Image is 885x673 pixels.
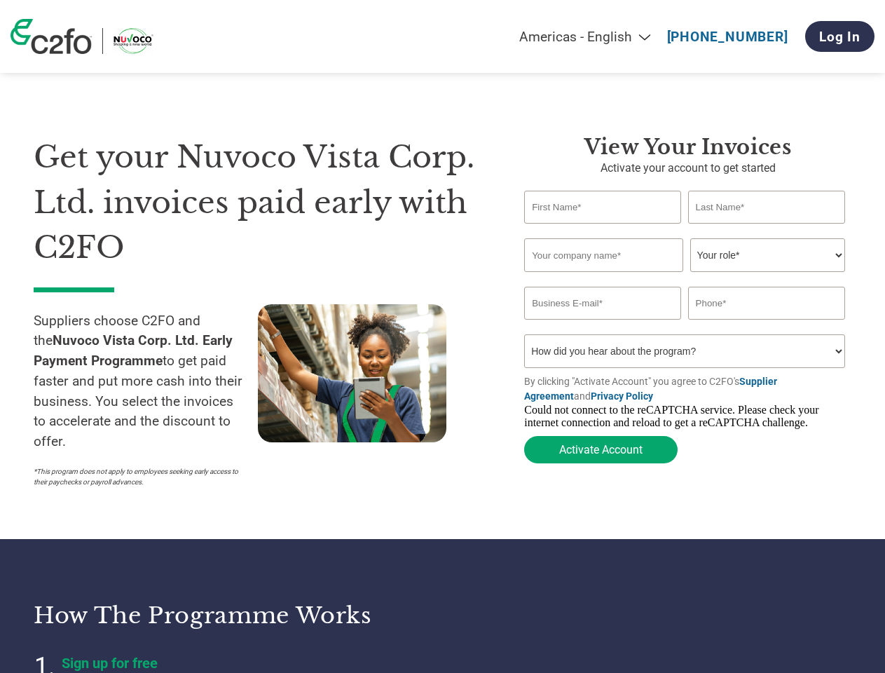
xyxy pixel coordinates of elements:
select: Title/Role [690,238,845,272]
div: Invalid first name or first name is too long [524,225,681,233]
div: Invalid company name or company name is too long [524,273,844,281]
a: Privacy Policy [591,390,653,402]
p: *This program does not apply to employees seeking early access to their paychecks or payroll adva... [34,466,244,487]
h4: Sign up for free [62,655,412,672]
input: Last Name* [688,191,845,224]
input: Phone* [688,287,845,320]
h3: How the programme works [34,601,425,630]
div: Inavlid Phone Number [688,321,845,329]
strong: Nuvoco Vista Corp. Ltd. Early Payment Programme [34,332,233,369]
p: Suppliers choose C2FO and the to get paid faster and put more cash into their business. You selec... [34,311,258,453]
div: Could not connect to the reCAPTCHA service. Please check your internet connection and reload to g... [524,404,851,429]
img: supply chain worker [258,304,446,442]
p: By clicking "Activate Account" you agree to C2FO's and [524,374,851,404]
p: Activate your account to get started [524,160,851,177]
input: Invalid Email format [524,287,681,320]
input: First Name* [524,191,681,224]
h3: View your invoices [524,135,851,160]
img: c2fo logo [11,19,92,54]
h1: Get your Nuvoco Vista Corp. Ltd. invoices paid early with C2FO [34,135,482,271]
a: [PHONE_NUMBER] [667,29,788,45]
input: Your company name* [524,238,683,272]
div: Inavlid Email Address [524,321,681,329]
div: Invalid last name or last name is too long [688,225,845,233]
button: Activate Account [524,436,678,463]
img: Nuvoco Vista Corp. Ltd. [114,28,153,54]
a: Log In [805,21,874,52]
